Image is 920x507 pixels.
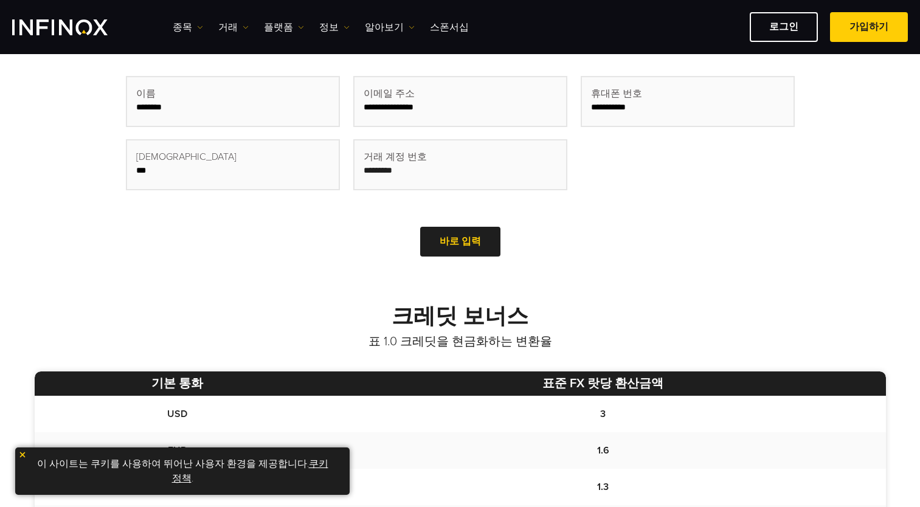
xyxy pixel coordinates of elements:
[364,86,415,101] span: 이메일 주소
[365,20,415,35] a: 알아보기
[173,20,203,35] a: 종목
[35,371,321,396] th: 기본 통화
[35,432,321,469] td: EUR
[12,19,136,35] a: INFINOX Logo
[35,333,886,350] p: 표 1.0 크레딧을 현금화하는 변환율
[320,371,885,396] th: 표준 FX 랏당 환산금액
[21,454,344,489] p: 이 사이트는 쿠키를 사용하여 뛰어난 사용자 환경을 제공합니다. .
[420,227,500,257] a: 바로 입력
[18,450,27,459] img: yellow close icon
[364,150,427,164] span: 거래 계정 번호
[320,396,885,432] td: 3
[830,12,908,42] a: 가입하기
[320,469,885,505] td: 1.3
[218,20,249,35] a: 거래
[264,20,304,35] a: 플랫폼
[392,303,528,329] strong: 크레딧 보너스
[591,86,642,101] span: 휴대폰 번호
[35,396,321,432] td: USD
[319,20,350,35] a: 정보
[136,150,237,164] span: [DEMOGRAPHIC_DATA]
[430,20,469,35] a: 스폰서십
[320,432,885,469] td: 1.6
[750,12,818,42] a: 로그인
[136,86,156,101] span: 이름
